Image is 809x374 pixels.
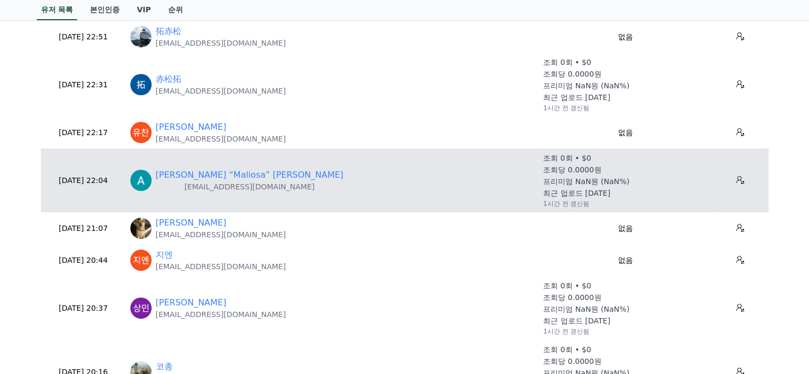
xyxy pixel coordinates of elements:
[543,80,629,91] p: 프리미엄 NaN원 (NaN%)
[45,127,122,138] p: [DATE] 22:17
[3,298,70,325] a: Home
[137,298,204,325] a: Settings
[543,356,601,367] p: 조회당 0.0000원
[156,181,344,192] p: [EMAIL_ADDRESS][DOMAIN_NAME]
[543,200,589,208] p: 1시간 전 갱신됨
[156,25,181,38] a: 拓赤松
[156,261,286,272] p: [EMAIL_ADDRESS][DOMAIN_NAME]
[88,315,120,323] span: Messages
[45,303,122,314] p: [DATE] 20:37
[45,175,122,186] p: [DATE] 22:04
[27,314,46,323] span: Home
[543,92,610,103] p: 최근 업로드 [DATE]
[156,134,286,144] p: [EMAIL_ADDRESS][DOMAIN_NAME]
[543,344,591,355] p: 조회 0회 • $0
[543,304,629,314] p: 프리미엄 NaN원 (NaN%)
[130,74,152,95] img: https://lh3.googleusercontent.com/a/ACg8ocIKq2eRnWaZC48Gbj4DwxZ1fdNGenRK1Bh2gEE6jb6lGUGyKw=s96-c
[543,223,708,234] p: 없음
[156,217,227,229] a: [PERSON_NAME]
[157,314,184,323] span: Settings
[156,121,227,134] a: [PERSON_NAME]
[156,309,286,320] p: [EMAIL_ADDRESS][DOMAIN_NAME]
[543,153,591,163] p: 조회 0회 • $0
[45,31,122,43] p: [DATE] 22:51
[156,360,173,373] a: 코총
[543,255,708,266] p: 없음
[156,169,344,181] a: [PERSON_NAME] “Maliosa” [PERSON_NAME]
[130,170,152,191] img: https://lh3.googleusercontent.com/a/ACg8ocKTuONRCeQtm_nd5-MIBtsGhvocYOrTCVCafi0pOxyQskzr4A=s96-c
[45,223,122,234] p: [DATE] 21:07
[156,248,173,261] a: 지엔
[156,38,286,48] p: [EMAIL_ADDRESS][DOMAIN_NAME]
[130,218,152,239] img: https://lh3.googleusercontent.com/a/ACg8ocJFbqn8AwQwbVhWd-L7Y4TI0zqUo1PQ49oaHhzSvx6E7PMHXEGW=s96-c
[543,57,591,68] p: 조회 0회 • $0
[156,86,286,96] p: [EMAIL_ADDRESS][DOMAIN_NAME]
[156,73,181,86] a: 赤松拓
[543,176,629,187] p: 프리미엄 NaN원 (NaN%)
[543,164,601,175] p: 조회당 0.0000원
[45,79,122,90] p: [DATE] 22:31
[130,250,152,271] img: https://lh3.googleusercontent.com/a/ACg8ocLY9pmrPM0Zq0dGcsg8oNKOCtE8RKgF5V4aKZBDY5wNW1QEEg=s96-c
[543,188,610,198] p: 최근 업로드 [DATE]
[543,104,589,112] p: 1시간 전 갱신됨
[543,280,591,291] p: 조회 0회 • $0
[156,296,227,309] a: [PERSON_NAME]
[543,69,601,79] p: 조회당 0.0000원
[543,31,708,43] p: 없음
[130,26,152,47] img: https://lh3.googleusercontent.com/a/ACg8ocLFeJknNkZG_qHA7mECFAPnIb4p9F5aXBGee7ngAoy_uawLFdk=s96-c
[543,327,589,336] p: 1시간 전 갱신됨
[543,127,708,138] p: 없음
[156,229,286,240] p: [EMAIL_ADDRESS][DOMAIN_NAME]
[45,255,122,266] p: [DATE] 20:44
[543,315,610,326] p: 최근 업로드 [DATE]
[130,297,152,319] img: https://lh3.googleusercontent.com/a/ACg8ocI--MtXaVExxuQmFN65MbOmb_GuuSMCvlvnDMWaB6mPvlS-FQ=s96-c
[70,298,137,325] a: Messages
[130,122,152,143] img: https://lh3.googleusercontent.com/a/ACg8ocJ8EbEu8TY_eYjknQxuG0jxF2nMKU3o1GTfFkRc2GJVeFyEVA=s96-c
[543,292,601,303] p: 조회당 0.0000원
